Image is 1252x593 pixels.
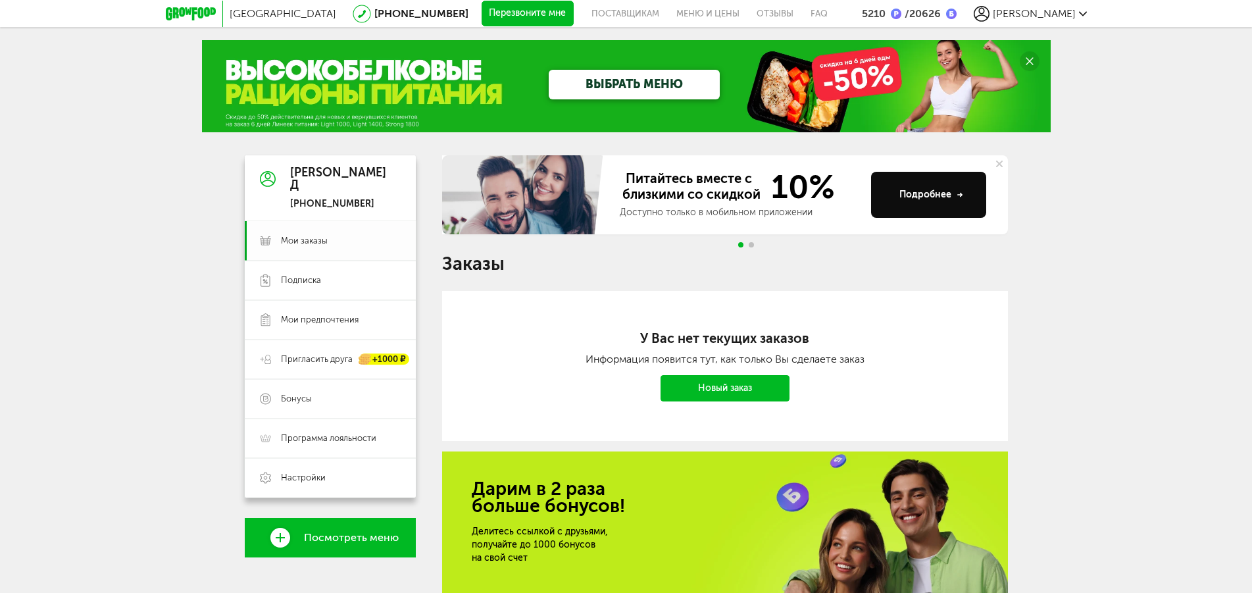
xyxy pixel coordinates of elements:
[281,235,328,247] span: Мои заказы
[620,206,861,219] div: Доступно только в мобильном приложении
[245,300,416,340] a: Мои предпочтения
[549,70,720,99] a: ВЫБРАТЬ МЕНЮ
[763,170,835,203] span: 10%
[245,221,416,261] a: Мои заказы
[862,7,886,20] div: 5210
[374,7,468,20] a: [PHONE_NUMBER]
[245,458,416,498] a: Настройки
[442,155,607,234] img: family-banner.579af9d.jpg
[871,172,986,218] button: Подробнее
[245,340,416,379] a: Пригласить друга +1000 ₽
[901,7,941,20] div: 20626
[290,167,386,193] div: [PERSON_NAME] Д
[290,198,386,210] div: [PHONE_NUMBER]
[993,7,1076,20] span: [PERSON_NAME]
[359,354,409,365] div: +1000 ₽
[749,242,754,247] span: Go to slide 2
[738,242,743,247] span: Go to slide 1
[891,9,901,19] img: bonus_p.2f9b352.png
[281,432,376,444] span: Программа лояльности
[245,261,416,300] a: Подписка
[281,393,312,405] span: Бонусы
[482,1,574,27] button: Перезвоните мне
[899,188,963,201] div: Подробнее
[442,255,1008,272] h1: Заказы
[281,353,353,365] span: Пригласить друга
[281,274,321,286] span: Подписка
[495,353,955,365] div: Информация появится тут, как только Вы сделаете заказ
[245,518,416,557] a: Посмотреть меню
[661,375,789,401] a: Новый заказ
[472,525,778,565] div: Делитесь ссылкой с друзьями, получайте до 1000 бонусов на свой счет
[495,330,955,346] h2: У Вас нет текущих заказов
[620,170,763,203] span: Питайтесь вместе с близкими со скидкой
[230,7,336,20] span: [GEOGRAPHIC_DATA]
[245,379,416,419] a: Бонусы
[472,480,978,515] h2: Дарим в 2 раза больше бонусов!
[304,532,399,544] span: Посмотреть меню
[946,9,957,19] img: bonus_b.cdccf46.png
[281,472,326,484] span: Настройки
[281,314,359,326] span: Мои предпочтения
[905,7,909,20] span: /
[245,419,416,458] a: Программа лояльности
